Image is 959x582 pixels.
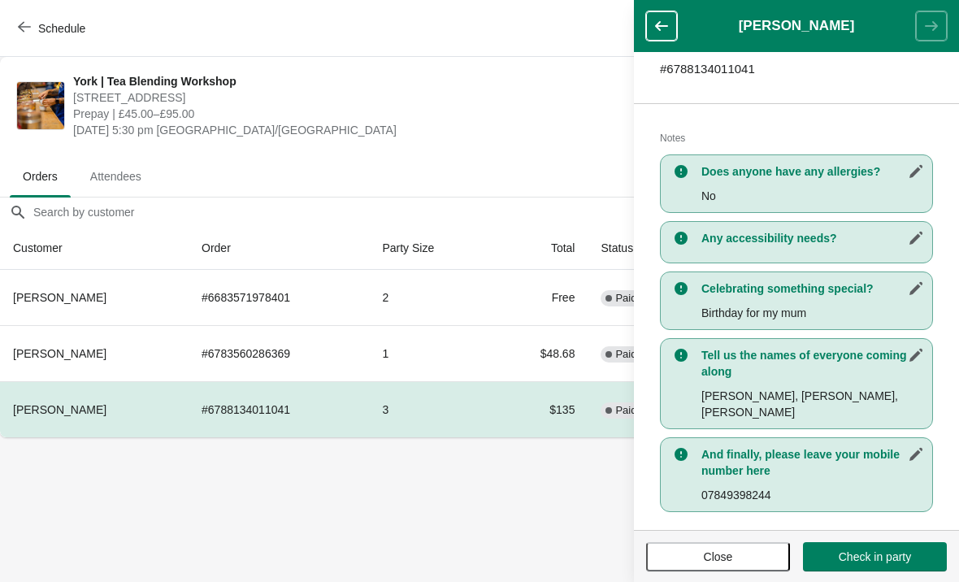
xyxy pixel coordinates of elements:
[588,227,696,270] th: Status
[77,162,154,191] span: Attendees
[646,542,790,571] button: Close
[839,550,911,563] span: Check in party
[369,381,492,437] td: 3
[8,14,98,43] button: Schedule
[803,542,947,571] button: Check in party
[189,270,369,325] td: # 6683571978401
[73,122,659,138] span: [DATE] 5:30 pm [GEOGRAPHIC_DATA]/[GEOGRAPHIC_DATA]
[10,162,71,191] span: Orders
[73,106,659,122] span: Prepay | £45.00–£95.00
[660,61,933,77] p: # 6788134011041
[73,89,659,106] span: [STREET_ADDRESS]
[701,388,924,420] p: [PERSON_NAME], [PERSON_NAME], [PERSON_NAME]
[615,292,636,305] span: Paid
[189,325,369,381] td: # 6783560286369
[189,227,369,270] th: Order
[13,291,106,304] span: [PERSON_NAME]
[33,198,959,227] input: Search by customer
[701,230,924,246] h3: Any accessibility needs?
[492,325,588,381] td: $48.68
[677,18,916,34] h1: [PERSON_NAME]
[701,188,924,204] p: No
[369,270,492,325] td: 2
[17,82,64,129] img: York | Tea Blending Workshop
[492,270,588,325] td: Free
[369,325,492,381] td: 1
[189,381,369,437] td: # 6788134011041
[38,22,85,35] span: Schedule
[660,130,933,146] h2: Notes
[615,404,636,417] span: Paid
[701,487,924,503] p: 07849398244
[492,381,588,437] td: $135
[492,227,588,270] th: Total
[615,348,636,361] span: Paid
[13,347,106,360] span: [PERSON_NAME]
[701,305,924,321] p: Birthday for my mum
[369,227,492,270] th: Party Size
[13,403,106,416] span: [PERSON_NAME]
[701,280,924,297] h3: Celebrating something special?
[701,163,924,180] h3: Does anyone have any allergies?
[704,550,733,563] span: Close
[73,73,659,89] span: York | Tea Blending Workshop
[701,446,924,479] h3: And finally, please leave your mobile number here
[701,347,924,380] h3: Tell us the names of everyone coming along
